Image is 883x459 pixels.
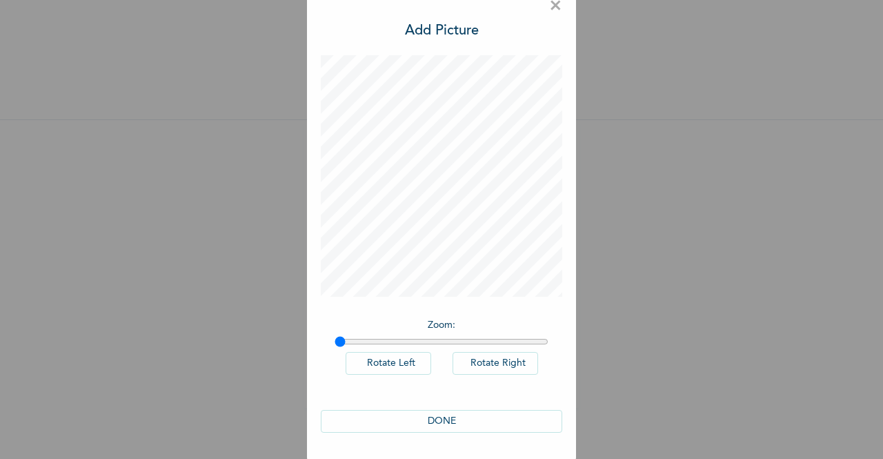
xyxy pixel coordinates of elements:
h3: Add Picture [405,21,479,41]
p: Zoom : [335,318,548,333]
button: Rotate Right [453,352,538,375]
button: Rotate Left [346,352,431,375]
span: Please add a recent Passport Photograph [317,253,566,309]
button: DONE [321,410,562,433]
